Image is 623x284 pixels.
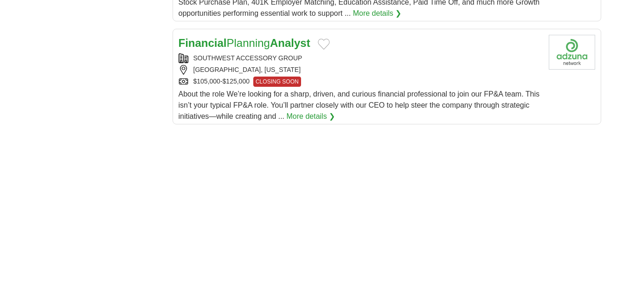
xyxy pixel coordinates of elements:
[179,77,541,87] div: $105,000-$125,000
[179,37,227,49] strong: Financial
[179,90,540,120] span: About the role We’re looking for a sharp, driven, and curious financial professional to join our ...
[270,37,310,49] strong: Analyst
[287,111,335,122] a: More details ❯
[353,8,402,19] a: More details ❯
[549,35,595,70] img: Company logo
[318,39,330,50] button: Add to favorite jobs
[253,77,301,87] span: CLOSING SOON
[179,37,310,49] a: FinancialPlanningAnalyst
[179,53,541,63] div: SOUTHWEST ACCESSORY GROUP
[179,65,541,75] div: [GEOGRAPHIC_DATA], [US_STATE]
